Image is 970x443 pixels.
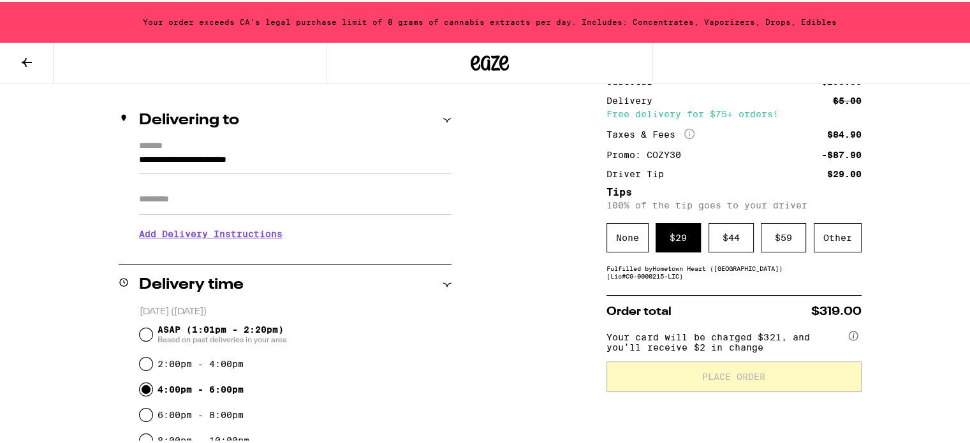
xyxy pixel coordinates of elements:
p: We'll contact you at [PHONE_NUMBER] when we arrive [139,247,452,257]
span: Order total [606,304,672,316]
div: $84.90 [827,128,862,137]
span: Your card will be charged $321, and you’ll receive $2 in change [606,326,846,351]
span: ASAP (1:01pm - 2:20pm) [158,323,287,343]
div: Free delivery for $75+ orders! [606,108,862,117]
div: $ 44 [709,221,754,251]
div: Subtotal [606,75,661,84]
div: Promo: COZY30 [606,149,690,157]
div: Driver Tip [606,168,673,177]
label: 2:00pm - 4:00pm [158,357,244,367]
div: None [606,221,649,251]
h2: Delivering to [139,111,239,126]
span: $319.00 [811,304,862,316]
div: Delivery [606,94,661,103]
label: 4:00pm - 6:00pm [158,382,244,393]
div: $ 29 [656,221,701,251]
p: [DATE] ([DATE]) [140,304,452,316]
div: $ 59 [761,221,806,251]
span: Hi. Need any help? [8,9,92,19]
div: Fulfilled by Hometown Heart ([GEOGRAPHIC_DATA]) (Lic# C9-0000215-LIC ) [606,263,862,278]
div: Other [814,221,862,251]
div: Taxes & Fees [606,127,694,138]
label: 6:00pm - 8:00pm [158,408,244,418]
div: $29.00 [827,168,862,177]
h5: Tips [606,185,862,196]
div: $5.00 [833,94,862,103]
h3: Add Delivery Instructions [139,217,452,247]
button: Place Order [606,359,862,390]
span: Based on past deliveries in your area [158,333,287,343]
p: 100% of the tip goes to your driver [606,198,862,208]
h2: Delivery time [139,275,244,291]
span: Place Order [702,370,765,379]
div: $293.00 [821,75,862,84]
div: -$87.90 [821,149,862,157]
